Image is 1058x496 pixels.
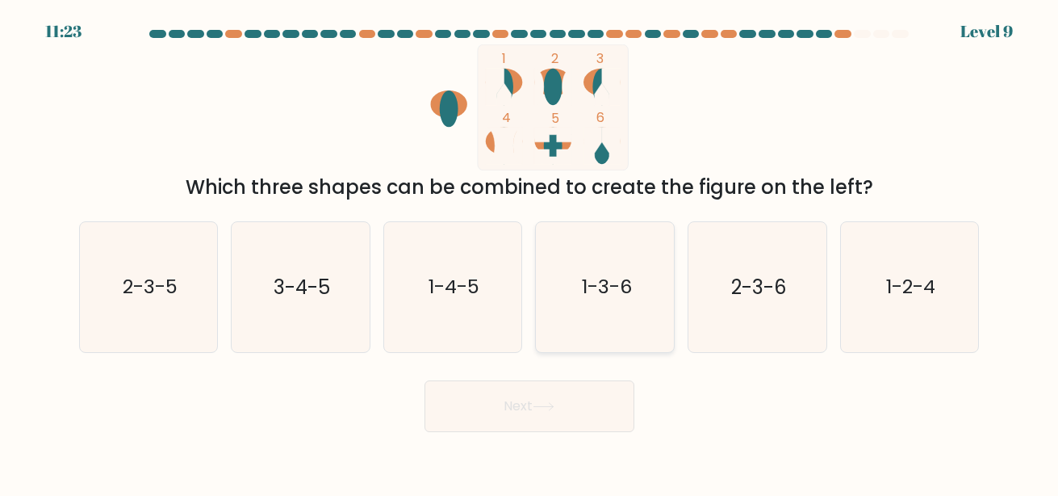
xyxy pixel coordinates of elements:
tspan: 4 [502,108,511,127]
text: 3-4-5 [274,274,330,301]
tspan: 6 [596,108,604,127]
text: 1-3-6 [581,274,631,301]
text: 2-3-6 [731,274,786,301]
tspan: 1 [502,49,506,68]
text: 1-4-5 [429,274,479,301]
tspan: 5 [550,109,558,128]
div: Which three shapes can be combined to create the figure on the left? [89,173,970,202]
text: 2-3-5 [122,274,177,301]
tspan: 2 [550,49,558,68]
button: Next [424,380,634,432]
text: 1-2-4 [886,274,935,301]
div: Level 9 [960,19,1013,44]
div: 11:23 [45,19,82,44]
tspan: 3 [596,49,603,68]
